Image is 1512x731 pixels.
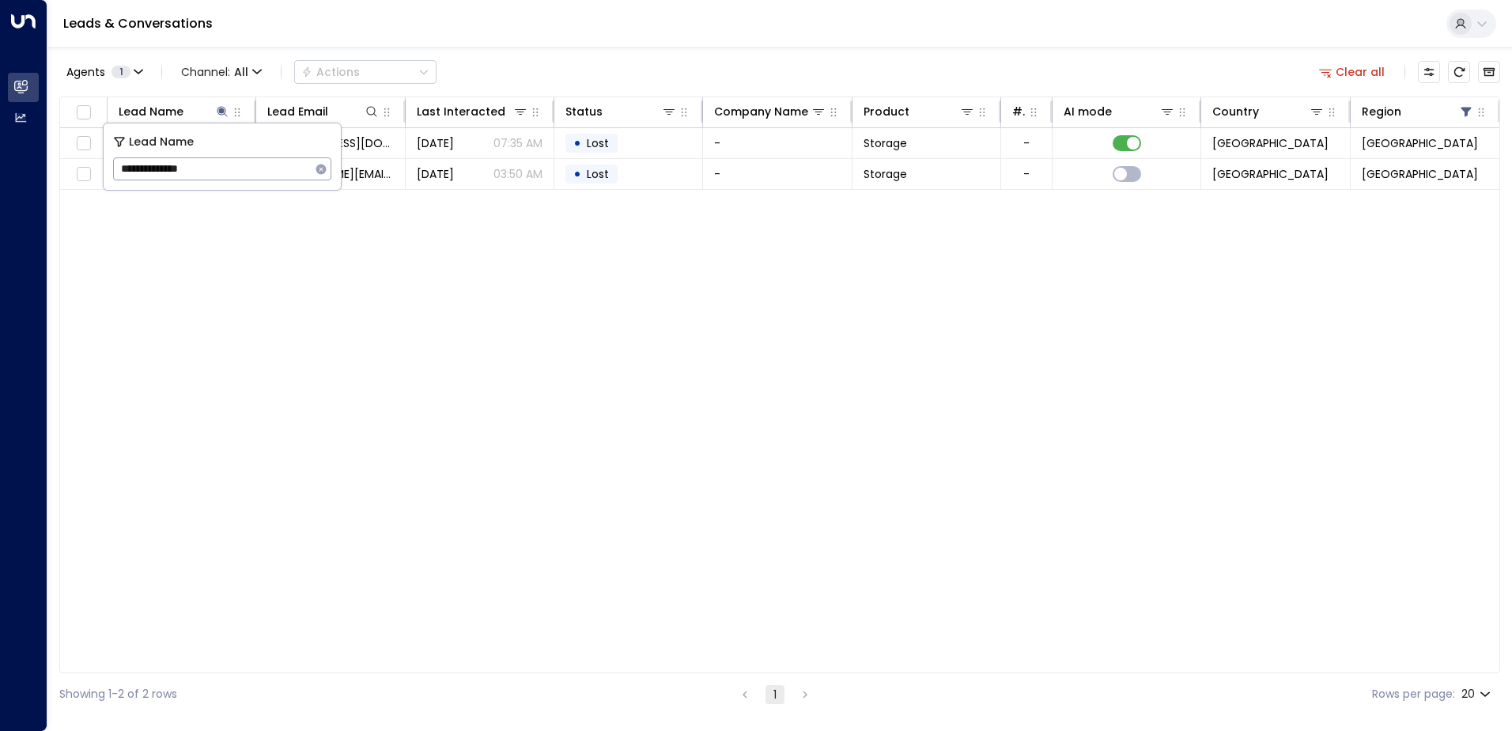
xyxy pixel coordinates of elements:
div: AI mode [1064,102,1175,121]
button: page 1 [765,685,784,704]
td: - [703,128,852,158]
div: Company Name [714,102,808,121]
div: Country [1212,102,1324,121]
div: 20 [1461,683,1494,706]
div: Status [565,102,677,121]
span: Refresh [1448,61,1470,83]
div: Status [565,102,603,121]
button: Customize [1418,61,1440,83]
div: Company Name [714,102,826,121]
span: Toggle select all [74,103,93,123]
span: Aug 20, 2025 [417,166,454,182]
div: Product [864,102,909,121]
span: Shropshire [1362,166,1478,182]
div: Lead Name [119,102,230,121]
span: United Kingdom [1212,166,1329,182]
button: Channel:All [175,61,268,83]
span: Lost [587,135,609,151]
div: Button group with a nested menu [294,60,437,84]
div: AI mode [1064,102,1112,121]
nav: pagination navigation [735,684,815,704]
div: Last Interacted [417,102,528,121]
div: Last Interacted [417,102,505,121]
div: Region [1362,102,1474,121]
div: Actions [301,65,360,79]
span: Lost [587,166,609,182]
span: Lead Name [129,133,194,151]
p: 07:35 AM [493,135,542,151]
span: Storage [864,135,907,151]
span: United Kingdom [1212,135,1329,151]
button: Actions [294,60,437,84]
div: Showing 1-2 of 2 rows [59,686,177,703]
button: Archived Leads [1478,61,1500,83]
div: Lead Name [119,102,183,121]
button: Clear all [1313,61,1392,83]
span: Storage [864,166,907,182]
span: Toggle select row [74,165,93,184]
div: - [1023,166,1030,182]
a: Leads & Conversations [63,14,213,32]
div: # of people [1012,102,1025,121]
button: Agents1 [59,61,149,83]
div: Country [1212,102,1259,121]
div: • [573,161,581,187]
span: Channel: [175,61,268,83]
td: - [703,159,852,189]
div: • [573,130,581,157]
span: Agents [66,66,105,78]
div: Lead Email [267,102,328,121]
div: Region [1362,102,1401,121]
span: 1 [112,66,130,78]
span: All [234,66,248,78]
span: Toggle select row [74,134,93,153]
div: Lead Email [267,102,379,121]
div: - [1023,135,1030,151]
div: # of people [1012,102,1041,121]
label: Rows per page: [1372,686,1455,703]
span: Shropshire [1362,135,1478,151]
p: 03:50 AM [493,166,542,182]
div: Product [864,102,975,121]
span: Sep 17, 2025 [417,135,454,151]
